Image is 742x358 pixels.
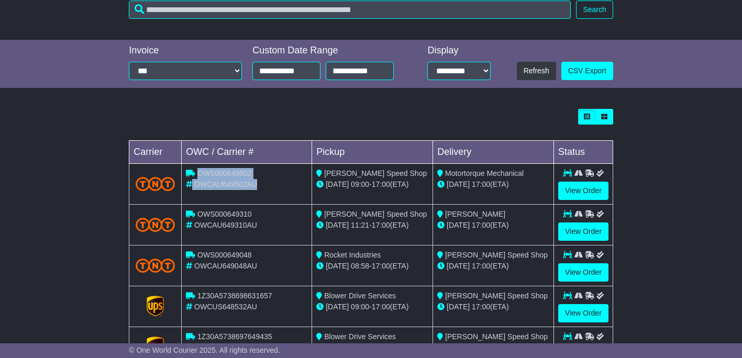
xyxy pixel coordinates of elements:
span: 1Z30A5738698631657 [197,292,272,300]
span: [PERSON_NAME] Speed Shop [324,169,427,177]
span: 11:21 [351,221,369,229]
div: (ETA) [437,342,549,353]
div: Custom Date Range [252,45,407,57]
td: Carrier [129,140,182,163]
span: [PERSON_NAME] Speed Shop [324,210,427,218]
span: 08:58 [351,262,369,270]
span: OWCAU649048AU [194,262,257,270]
span: Rocket Industries [324,251,381,259]
span: 17:00 [372,303,390,311]
img: TNT_Domestic.png [136,218,175,232]
button: Refresh [517,62,556,80]
img: GetCarrierServiceLogo [147,296,164,317]
span: [DATE] [326,221,349,229]
span: [PERSON_NAME] Speed Shop [445,251,548,259]
img: TNT_Domestic.png [136,259,175,273]
td: Status [554,140,613,163]
span: OWS000649048 [197,251,252,259]
div: (ETA) [437,220,549,231]
span: Blower Drive Services [324,332,396,341]
span: [DATE] [326,303,349,311]
span: [DATE] [447,221,470,229]
span: [DATE] [447,180,470,188]
div: - (ETA) [316,179,428,190]
div: (ETA) [437,261,549,272]
a: View Order [558,222,608,241]
div: - (ETA) [316,220,428,231]
span: OWCAU649502AU [194,180,257,188]
div: - (ETA) [316,261,428,272]
div: Display [427,45,491,57]
span: 1Z30A5738697649435 [197,332,272,341]
span: 17:00 [372,221,390,229]
div: (ETA) [437,301,549,312]
a: CSV Export [561,62,613,80]
a: View Order [558,304,608,322]
span: OWCUS648532AU [194,303,257,311]
span: OWS000649310 [197,210,252,218]
button: Search [576,1,613,19]
td: Pickup [312,140,433,163]
div: (ETA) [437,179,549,190]
img: TNT_Domestic.png [136,177,175,191]
span: [DATE] [447,262,470,270]
img: GetCarrierServiceLogo [147,337,164,357]
span: 17:00 [472,262,490,270]
span: [DATE] [447,303,470,311]
span: [PERSON_NAME] Speed Shop [445,292,548,300]
span: © One World Courier 2025. All rights reserved. [129,346,280,354]
span: 17:00 [372,180,390,188]
span: OWS000649502 [197,169,252,177]
span: OWCAU649310AU [194,221,257,229]
span: Blower Drive Services [324,292,396,300]
td: OWC / Carrier # [182,140,312,163]
span: 09:00 [351,180,369,188]
span: [PERSON_NAME] Speed Shop [445,332,548,341]
a: View Order [558,182,608,200]
span: [PERSON_NAME] [445,210,505,218]
div: - (ETA) [316,342,428,353]
span: [DATE] [326,180,349,188]
span: 17:00 [372,262,390,270]
a: View Order [558,263,608,282]
span: 17:00 [472,303,490,311]
span: [DATE] [326,262,349,270]
span: 17:00 [472,180,490,188]
span: Motortorque Mechanical [445,169,524,177]
div: Invoice [129,45,242,57]
div: - (ETA) [316,301,428,312]
span: 09:00 [351,303,369,311]
span: 17:00 [472,221,490,229]
td: Delivery [433,140,554,163]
